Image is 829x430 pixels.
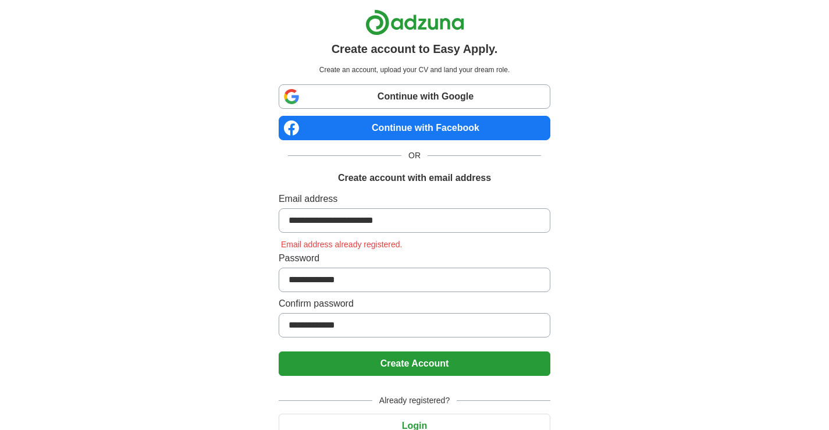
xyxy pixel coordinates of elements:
h1: Create account with email address [338,171,491,185]
h1: Create account to Easy Apply. [332,40,498,58]
label: Email address [279,192,550,206]
img: Adzuna logo [365,9,464,35]
a: Continue with Google [279,84,550,109]
span: Email address already registered. [279,240,405,249]
a: Continue with Facebook [279,116,550,140]
button: Create Account [279,351,550,376]
span: OR [401,150,428,162]
label: Confirm password [279,297,550,311]
p: Create an account, upload your CV and land your dream role. [281,65,548,75]
span: Already registered? [372,395,457,407]
label: Password [279,251,550,265]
